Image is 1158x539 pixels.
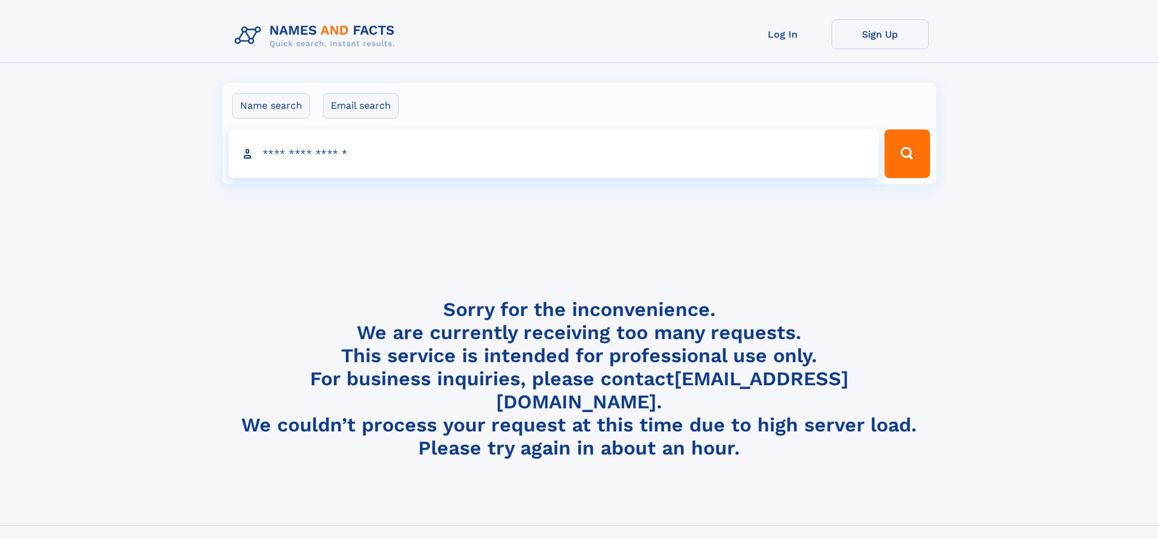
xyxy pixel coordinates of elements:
[232,93,310,118] label: Name search
[230,19,405,52] img: Logo Names and Facts
[884,129,929,178] button: Search Button
[734,19,832,49] a: Log In
[230,298,929,460] h4: Sorry for the inconvenience. We are currently receiving too many requests. This service is intend...
[496,367,849,413] a: [EMAIL_ADDRESS][DOMAIN_NAME]
[229,129,880,178] input: search input
[323,93,399,118] label: Email search
[832,19,929,49] a: Sign Up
